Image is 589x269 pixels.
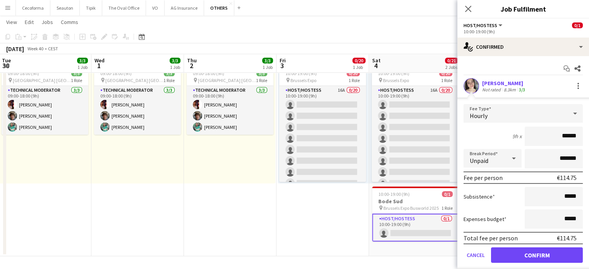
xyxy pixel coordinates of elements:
[2,57,11,64] span: Tue
[372,198,459,205] h3: Bode Sud
[262,58,273,63] span: 3/3
[16,0,50,15] button: Cecoforma
[100,70,132,76] span: 09:00-18:00 (9h)
[349,77,360,83] span: 1 Role
[146,0,165,15] button: VO
[285,70,317,76] span: 10:00-19:00 (9h)
[38,17,56,27] a: Jobs
[383,77,409,83] span: Brussels Expo
[464,193,495,200] label: Subsistence
[170,64,180,70] div: 1 Job
[94,86,181,135] app-card-role: Technical Moderator3/309:00-18:00 (9h)[PERSON_NAME][PERSON_NAME][PERSON_NAME]
[457,38,589,56] div: Confirmed
[105,77,163,83] span: [GEOGRAPHIC_DATA] [GEOGRAPHIC_DATA]
[263,64,273,70] div: 1 Job
[163,77,175,83] span: 1 Role
[470,157,488,164] span: Unpaid
[170,58,180,63] span: 3/3
[48,46,58,51] div: CEST
[1,61,11,70] span: 30
[6,19,17,26] span: View
[198,77,256,83] span: [GEOGRAPHIC_DATA] [GEOGRAPHIC_DATA]
[457,4,589,14] h3: Job Fulfilment
[6,45,24,53] div: [DATE]
[378,70,409,76] span: 10:00-19:00 (9h)
[470,112,488,120] span: Hourly
[352,58,366,63] span: 0/20
[165,0,204,15] button: AG Insurance
[2,67,88,135] app-job-card: 09:00-18:00 (9h)3/3 [GEOGRAPHIC_DATA] [GEOGRAPHIC_DATA]1 RoleTechnical Moderator3/309:00-18:00 (9...
[445,64,458,70] div: 2 Jobs
[71,77,82,83] span: 1 Role
[80,0,102,15] button: Tipik
[94,57,105,64] span: Wed
[441,205,453,211] span: 1 Role
[94,67,181,135] app-job-card: 09:00-18:00 (9h)3/3 [GEOGRAPHIC_DATA] [GEOGRAPHIC_DATA]1 RoleTechnical Moderator3/309:00-18:00 (9...
[204,0,234,15] button: OTHERS
[8,70,39,76] span: 09:00-18:00 (9h)
[77,58,88,63] span: 3/3
[186,61,197,70] span: 2
[279,67,366,182] app-job-card: 10:00-19:00 (9h)0/20 Brussels Expo1 RoleHost/Hostess16A0/2010:00-19:00 (9h)
[50,0,80,15] button: Seauton
[372,67,458,182] app-job-card: 10:00-19:00 (9h)0/20 Brussels Expo1 RoleHost/Hostess16A0/2010:00-19:00 (9h)
[557,234,577,242] div: €114.75
[2,86,88,135] app-card-role: Technical Moderator3/309:00-18:00 (9h)[PERSON_NAME][PERSON_NAME][PERSON_NAME]
[572,22,583,28] span: 0/1
[278,61,286,70] span: 3
[464,29,583,34] div: 10:00-19:00 (9h)
[372,187,459,242] app-job-card: 10:00-19:00 (9h)0/1Bode Sud Brussels Expo Busworld 20251 RoleHost/Hostess0/110:00-19:00 (9h)
[187,86,273,135] app-card-role: Technical Moderator3/309:00-18:00 (9h)[PERSON_NAME][PERSON_NAME][PERSON_NAME]
[164,70,175,76] span: 3/3
[512,133,522,140] div: 9h x
[372,57,381,64] span: Sat
[502,87,517,93] div: 8.3km
[464,22,503,28] button: Host/Hostess
[61,19,78,26] span: Comms
[93,61,105,70] span: 1
[256,70,267,76] span: 3/3
[77,64,88,70] div: 1 Job
[102,0,146,15] button: The Oval Office
[383,205,439,211] span: Brussels Expo Busworld 2025
[58,17,81,27] a: Comms
[464,247,488,263] button: Cancel
[187,67,273,135] app-job-card: 09:00-18:00 (9h)3/3 [GEOGRAPHIC_DATA] [GEOGRAPHIC_DATA]1 RoleTechnical Moderator3/309:00-18:00 (9...
[193,70,224,76] span: 09:00-18:00 (9h)
[280,57,286,64] span: Fri
[26,46,45,51] span: Week 40
[256,77,267,83] span: 1 Role
[22,17,37,27] a: Edit
[372,214,459,242] app-card-role: Host/Hostess0/110:00-19:00 (9h)
[378,191,410,197] span: 10:00-19:00 (9h)
[290,77,316,83] span: Brussels Expo
[353,64,365,70] div: 1 Job
[442,191,453,197] span: 0/1
[41,19,53,26] span: Jobs
[464,174,503,182] div: Fee per person
[519,87,525,93] app-skills-label: 3/3
[482,80,527,87] div: [PERSON_NAME]
[441,77,452,83] span: 1 Role
[482,87,502,93] div: Not rated
[187,57,197,64] span: Thu
[464,22,497,28] span: Host/Hostess
[464,216,507,223] label: Expenses budget
[25,19,34,26] span: Edit
[439,70,452,76] span: 0/20
[491,247,583,263] button: Confirm
[347,70,360,76] span: 0/20
[371,61,381,70] span: 4
[557,174,577,182] div: €114.75
[464,234,518,242] div: Total fee per person
[3,17,20,27] a: View
[71,70,82,76] span: 3/3
[13,77,71,83] span: [GEOGRAPHIC_DATA] [GEOGRAPHIC_DATA]
[445,58,458,63] span: 0/21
